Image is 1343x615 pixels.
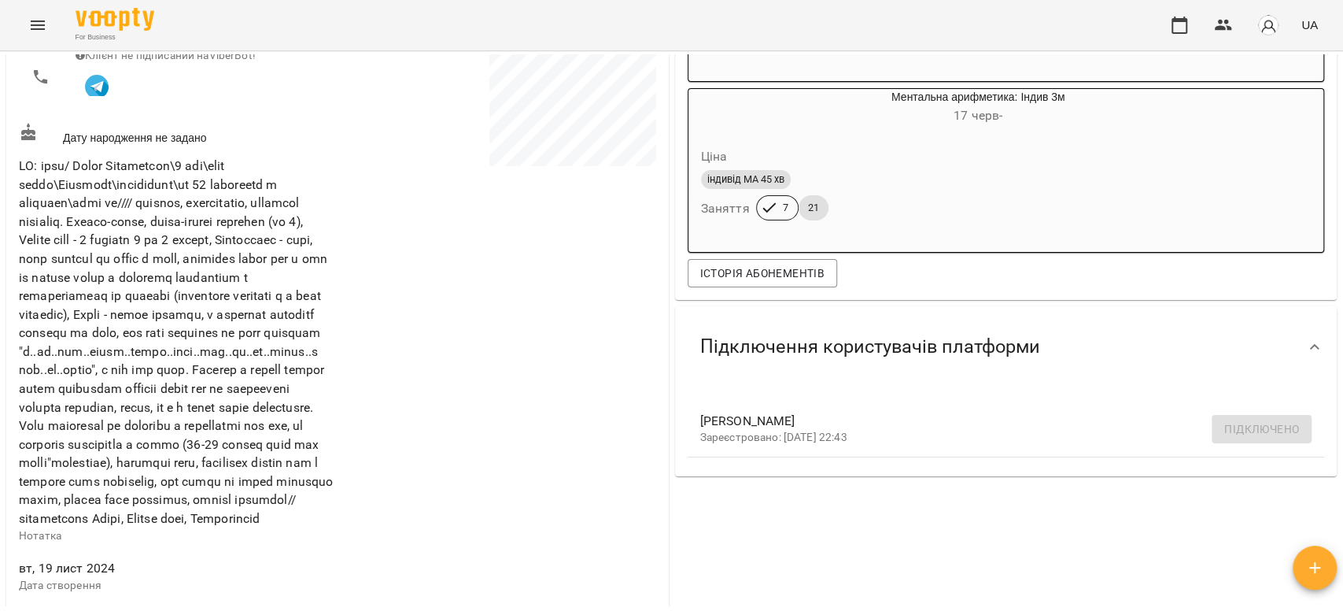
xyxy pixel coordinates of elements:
span: 7 [773,201,798,215]
button: Ментальна арифметика: Індив 3м17 черв- Цінаіндивід МА 45 хвЗаняття721 [688,89,1193,239]
h6: Ціна [701,146,728,168]
div: Підключення користувачів платформи [675,306,1337,387]
h6: Заняття [701,198,750,220]
button: Menu [19,6,57,44]
span: Історія абонементів [700,264,825,283]
span: [PERSON_NAME] [700,412,1287,431]
div: Дату народження не задано [16,120,338,149]
p: Дата створення [19,578,334,594]
img: Telegram [85,75,109,98]
img: avatar_s.png [1257,14,1279,36]
span: 17 черв - [954,108,1002,123]
p: Зареєстровано: [DATE] 22:43 [700,430,1287,446]
span: For Business [76,32,154,43]
button: Історія абонементів [688,259,837,287]
span: вт, 19 лист 2024 [19,559,334,578]
span: UA [1301,17,1318,33]
span: індивід МА 45 хв [701,172,791,187]
button: Клієнт підписаний на VooptyBot [76,63,118,106]
div: Ментальна арифметика: Індив 3м [688,89,764,127]
button: UA [1295,10,1324,39]
span: LO: ipsu/ Dolor Sitametcon\9 adi\elit seddo\Eiusmodt\incididunt\ut 52 laboreetd m aliquaen\admi v... [19,158,334,526]
img: Voopty Logo [76,8,154,31]
p: Нотатка [19,528,334,544]
span: Клієнт не підписаний на ViberBot! [76,49,256,61]
span: 21 [799,201,828,215]
div: Ментальна арифметика: Індив 3м [764,89,1193,127]
span: Підключення користувачів платформи [700,335,1040,359]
